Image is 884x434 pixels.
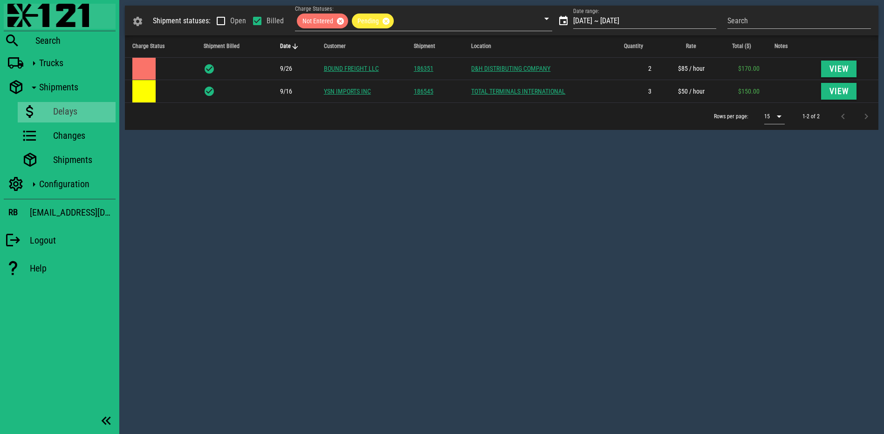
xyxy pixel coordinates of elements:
[727,14,871,28] input: Search by customer or shipment #
[295,11,552,31] div: Charge Statuses:Not EnteredPending
[414,88,433,95] a: 186545
[712,35,767,58] th: Total ($): Not sorted. Activate to sort ascending.
[302,14,343,28] span: Not Entered
[738,65,760,72] span: $170.00
[153,15,211,27] div: Shipment statuses:
[821,83,857,100] button: View
[280,43,291,49] span: Date
[267,16,284,26] label: Billed
[357,14,388,28] span: Pending
[18,102,116,122] a: Delays
[414,65,433,72] a: 186351
[204,43,240,49] span: Shipment Billed
[406,35,464,58] th: Shipment: Not sorted. Activate to sort ascending.
[821,64,857,72] a: View
[125,35,196,58] th: Charge Status: Not sorted. Activate to sort ascending.
[659,58,713,80] td: $85 / hour
[280,88,292,95] span: The driver arrived at the location of this delay at 9/16 10:37am
[624,43,643,49] span: Quantity
[30,205,116,220] div: [EMAIL_ADDRESS][DOMAIN_NAME]
[829,64,849,74] span: View
[316,35,406,58] th: Customer: Not sorted. Activate to sort ascending.
[18,150,116,171] a: Shipments
[30,263,116,274] div: Help
[8,207,18,217] h3: RB
[714,103,785,130] div: Rows per page:
[280,65,292,72] span: The driver arrived at the location of this delay at 9/26 8:34am
[414,43,435,49] span: Shipment
[230,16,246,26] label: Open
[471,88,565,95] a: TOTAL TERMINALS INTERNATIONAL
[39,57,112,68] div: Trucks
[659,35,713,58] th: Rate: Not sorted. Activate to sort ascending.
[273,35,316,58] th: Date: Sorted descending. Activate to sort ascending.
[814,35,878,58] th: Not sorted. Activate to sort ascending.
[18,126,116,147] a: Changes
[802,112,820,121] div: 1-2 of 2
[132,43,164,49] span: Charge Status
[30,235,116,246] div: Logout
[764,112,770,121] div: 15
[604,35,659,58] th: Quantity: Not sorted. Activate to sort ascending.
[471,43,491,49] span: Location
[39,81,112,93] div: Shipments
[39,178,112,190] div: Configuration
[196,35,273,58] th: Shipment Billed: Not sorted. Activate to sort ascending.
[659,80,713,102] td: $50 / hour
[4,4,116,29] a: Blackfly
[829,87,849,96] span: View
[471,65,550,72] a: D&H DISTRIBUTING COMPANY
[324,43,346,49] span: Customer
[764,109,785,124] div: 15$vuetify.dataTable.itemsPerPageText
[738,88,760,95] span: $150.00
[53,130,112,141] div: Changes
[767,35,814,58] th: Notes: Not sorted. Activate to sort ascending.
[35,35,116,46] div: Search
[821,61,857,77] button: View
[604,58,659,80] td: 2
[7,4,89,27] img: 87f0f0e.png
[53,106,112,117] div: Delays
[604,80,659,102] td: 3
[732,43,751,49] span: Total ($)
[686,43,696,49] span: Rate
[774,43,788,49] span: Notes
[324,65,379,72] a: BOUND FREIGHT LLC
[4,255,116,281] a: Help
[324,88,371,95] a: YSN IMPORTS INC
[464,35,604,58] th: Location: Not sorted. Activate to sort ascending.
[53,154,112,165] div: Shipments
[821,87,857,95] a: View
